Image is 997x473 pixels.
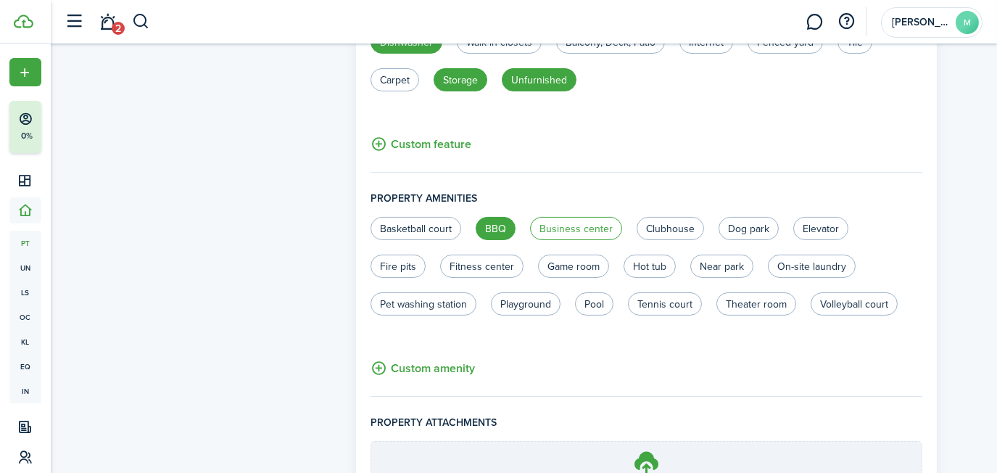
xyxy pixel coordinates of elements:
[624,255,676,278] label: Hot tub
[491,292,560,316] label: Playground
[371,359,475,377] button: Custom amenity
[9,58,41,86] button: Open menu
[112,22,125,35] span: 2
[371,135,471,153] button: Custom feature
[440,255,524,278] label: Fitness center
[94,4,122,41] a: Notifications
[637,217,704,240] label: Clubhouse
[502,68,576,91] label: Unfurnished
[716,292,796,316] label: Theater room
[371,217,461,240] label: Basketball court
[768,255,856,278] label: On-site laundry
[835,9,859,34] button: Open resource center
[575,292,613,316] label: Pool
[690,255,753,278] label: Near park
[538,255,609,278] label: Game room
[9,379,41,403] a: in
[801,4,829,41] a: Messaging
[132,9,150,34] button: Search
[476,217,516,240] label: BBQ
[61,8,88,36] button: Open sidebar
[9,255,41,280] a: un
[18,130,36,142] p: 0%
[9,101,130,153] button: 0%
[371,255,426,278] label: Fire pits
[371,68,419,91] label: Carpet
[9,305,41,329] a: oc
[530,217,622,240] label: Business center
[719,217,779,240] label: Dog park
[956,11,979,34] avatar-text: M
[628,292,702,316] label: Tennis court
[434,68,487,91] label: Storage
[811,292,898,316] label: Volleyball court
[892,17,950,28] span: Monica
[9,329,41,354] a: kl
[9,354,41,379] a: eq
[371,415,923,441] h4: Property attachments
[371,292,476,316] label: Pet washing station
[9,280,41,305] a: ls
[9,231,41,255] a: pt
[371,191,923,217] h4: Property amenities
[14,15,33,28] img: TenantCloud
[793,217,848,240] label: Elevator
